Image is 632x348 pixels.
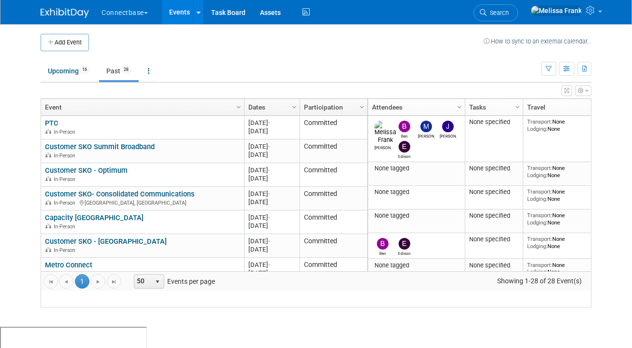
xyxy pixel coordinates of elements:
[154,278,161,286] span: select
[372,262,461,269] div: None tagged
[268,214,270,221] span: -
[300,116,367,139] td: Committed
[527,262,552,268] span: Transport:
[45,142,155,151] a: Customer SKO Summit Broadband
[527,172,547,179] span: Lodging:
[45,269,240,278] div: [GEOGRAPHIC_DATA], [GEOGRAPHIC_DATA]
[374,144,391,150] div: Melissa Frank
[248,99,293,115] a: Dates
[372,99,459,115] a: Attendees
[45,129,51,134] img: In-Person Event
[527,195,547,202] span: Lodging:
[300,139,367,163] td: Committed
[396,153,413,159] div: Edison Smith-Stubbs
[248,213,295,222] div: [DATE]
[527,236,552,242] span: Transport:
[268,119,270,126] span: -
[527,118,597,132] div: None None
[268,261,270,268] span: -
[45,166,128,175] a: Customer SKO - Optimum
[248,261,295,269] div: [DATE]
[527,165,597,179] div: None None
[469,236,519,243] div: None specified
[590,99,601,113] a: Column Settings
[527,219,547,226] span: Lodging:
[122,274,225,289] span: Events per page
[268,167,270,174] span: -
[45,176,51,181] img: In-Person Event
[513,99,523,113] a: Column Settings
[75,274,89,289] span: 1
[372,165,461,172] div: None tagged
[374,250,391,256] div: Ben Edmond
[372,188,461,196] div: None tagged
[527,243,547,250] span: Lodging:
[91,274,105,289] a: Go to the next page
[59,274,73,289] a: Go to the previous page
[527,99,594,115] a: Travel
[300,187,367,210] td: Committed
[41,62,97,80] a: Upcoming16
[396,250,413,256] div: Edison Smith-Stubbs
[377,238,388,250] img: Ben Edmond
[54,176,78,182] span: In-Person
[54,223,78,230] span: In-Person
[45,153,51,157] img: In-Person Event
[527,125,547,132] span: Lodging:
[235,103,243,111] span: Column Settings
[455,99,465,113] a: Column Settings
[99,62,139,80] a: Past28
[456,103,463,111] span: Column Settings
[418,132,435,139] div: Mary Ann Rose
[300,258,367,281] td: Committed
[41,34,89,51] button: Add Event
[527,188,597,202] div: None None
[474,4,518,21] a: Search
[420,121,432,132] img: Mary Ann Rose
[527,212,552,219] span: Transport:
[110,278,118,286] span: Go to the last page
[248,269,295,277] div: [DATE]
[43,274,58,289] a: Go to the first page
[469,188,519,196] div: None specified
[300,163,367,187] td: Committed
[469,165,519,172] div: None specified
[54,153,78,159] span: In-Person
[45,247,51,252] img: In-Person Event
[358,103,366,111] span: Column Settings
[45,200,51,205] img: In-Person Event
[107,274,121,289] a: Go to the last page
[531,5,582,16] img: Melissa Frank
[527,236,597,250] div: None None
[45,119,58,127] a: PTC
[399,238,410,250] img: Edison Smith-Stubbs
[248,119,295,127] div: [DATE]
[248,190,295,198] div: [DATE]
[469,99,517,115] a: Tasks
[134,275,151,288] span: 50
[248,127,295,135] div: [DATE]
[248,166,295,174] div: [DATE]
[289,99,300,113] a: Column Settings
[248,198,295,206] div: [DATE]
[94,278,102,286] span: Go to the next page
[79,66,90,73] span: 16
[45,223,51,228] img: In-Person Event
[248,245,295,253] div: [DATE]
[527,118,552,125] span: Transport:
[248,142,295,151] div: [DATE]
[374,121,396,144] img: Melissa Frank
[469,262,519,269] div: None specified
[487,9,509,16] span: Search
[248,237,295,245] div: [DATE]
[268,190,270,197] span: -
[442,121,454,132] img: James Grant
[234,99,244,113] a: Column Settings
[484,38,591,45] a: How to sync to an external calendar...
[121,66,131,73] span: 28
[268,237,270,245] span: -
[41,8,89,18] img: ExhibitDay
[488,274,591,288] span: Showing 1-28 of 28 Event(s)
[357,99,368,113] a: Column Settings
[62,278,70,286] span: Go to the previous page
